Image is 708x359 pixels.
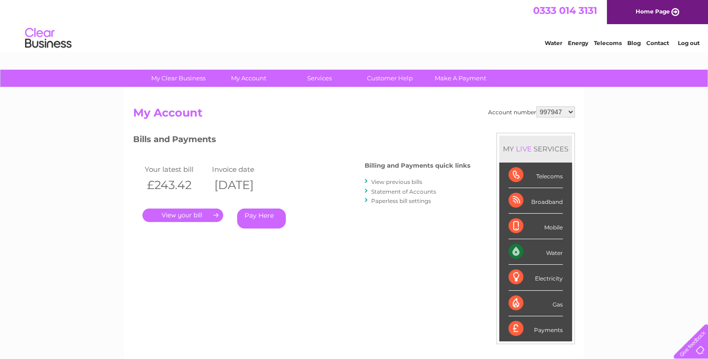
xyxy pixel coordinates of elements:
[211,70,287,87] a: My Account
[508,316,563,341] div: Payments
[352,70,428,87] a: Customer Help
[514,144,534,153] div: LIVE
[499,136,572,162] div: MY SERVICES
[133,133,470,149] h3: Bills and Payments
[281,70,358,87] a: Services
[508,239,563,265] div: Water
[508,214,563,239] div: Mobile
[488,106,575,117] div: Account number
[422,70,499,87] a: Make A Payment
[508,265,563,290] div: Electricity
[25,24,72,52] img: logo.png
[508,188,563,214] div: Broadband
[646,39,669,46] a: Contact
[133,106,575,124] h2: My Account
[365,162,470,169] h4: Billing and Payments quick links
[371,197,431,204] a: Paperless bill settings
[627,39,641,46] a: Blog
[677,39,699,46] a: Log out
[371,188,436,195] a: Statement of Accounts
[142,163,210,176] td: Your latest bill
[210,163,277,176] td: Invoice date
[237,209,286,228] a: Pay Here
[142,209,223,222] a: .
[210,176,277,195] th: [DATE]
[508,291,563,316] div: Gas
[371,178,422,185] a: View previous bills
[568,39,588,46] a: Energy
[140,70,217,87] a: My Clear Business
[545,39,562,46] a: Water
[142,176,210,195] th: £243.42
[594,39,622,46] a: Telecoms
[135,5,574,45] div: Clear Business is a trading name of Verastar Limited (registered in [GEOGRAPHIC_DATA] No. 3667643...
[508,163,563,188] div: Telecoms
[533,5,597,16] a: 0333 014 3131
